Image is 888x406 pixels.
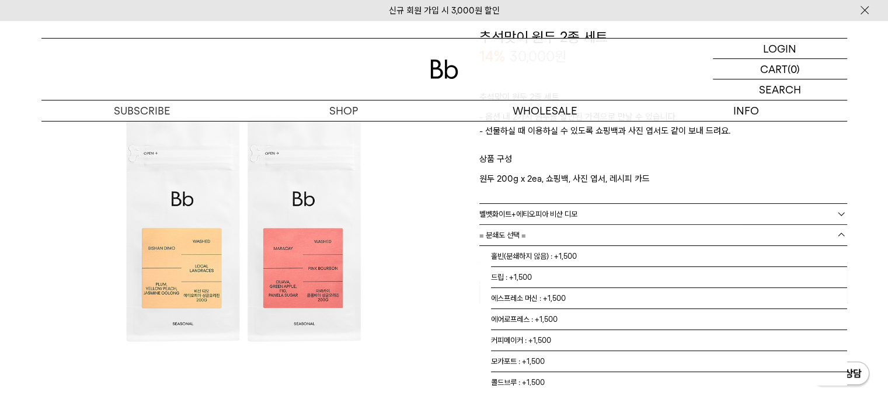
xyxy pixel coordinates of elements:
li: 콜드브루 : +1,500 [491,372,847,393]
p: CART [760,59,788,79]
p: WHOLESALE [444,100,646,121]
p: INFO [646,100,847,121]
a: SHOP [243,100,444,121]
li: 에스프레소 머신 : +1,500 [491,288,847,309]
p: 원두 200g x 2ea, 쇼핑백, 사진 엽서, 레시피 카드 [479,172,847,186]
p: LOGIN [763,39,796,58]
span: = 분쇄도 선택 = [479,225,526,245]
p: (0) [788,59,800,79]
span: 벨벳화이트+에티오피아 비샨 디모 [479,204,577,224]
li: 드립 : +1,500 [491,267,847,288]
p: - 옵션 내 2가지 원두를 할인된 가격으로 만날 수 있습니다. - 선물하실 때 이용하실 수 있도록 쇼핑백과 사진 엽서도 같이 보내 드려요. [479,110,847,152]
a: LOGIN [713,39,847,59]
img: 로고 [430,60,458,79]
a: SUBSCRIBE [41,100,243,121]
li: 홀빈(분쇄하지 않음) : +1,500 [491,246,847,267]
a: 신규 회원 가입 시 3,000원 할인 [389,5,500,16]
li: 에어로프레스 : +1,500 [491,309,847,330]
li: 모카포트 : +1,500 [491,351,847,372]
a: CART (0) [713,59,847,79]
p: 상품 구성 [479,152,847,172]
p: SEARCH [759,79,801,100]
li: 커피메이커 : +1,500 [491,330,847,351]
